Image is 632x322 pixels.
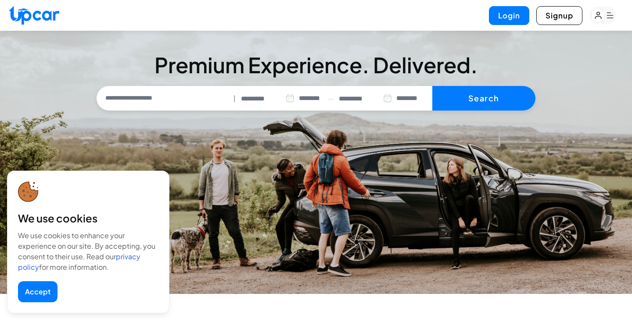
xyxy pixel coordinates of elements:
[18,182,39,202] img: cookie-icon.svg
[489,6,529,25] button: Login
[18,230,158,272] div: We use cookies to enhance your experience on our site. By accepting, you consent to their use. Re...
[18,281,57,302] button: Accept
[97,54,535,75] h3: Premium Experience. Delivered.
[9,6,59,25] img: Upcar Logo
[432,86,535,111] button: Search
[328,93,334,104] span: —
[18,211,158,225] div: We use cookies
[536,6,582,25] button: Signup
[233,93,236,104] span: |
